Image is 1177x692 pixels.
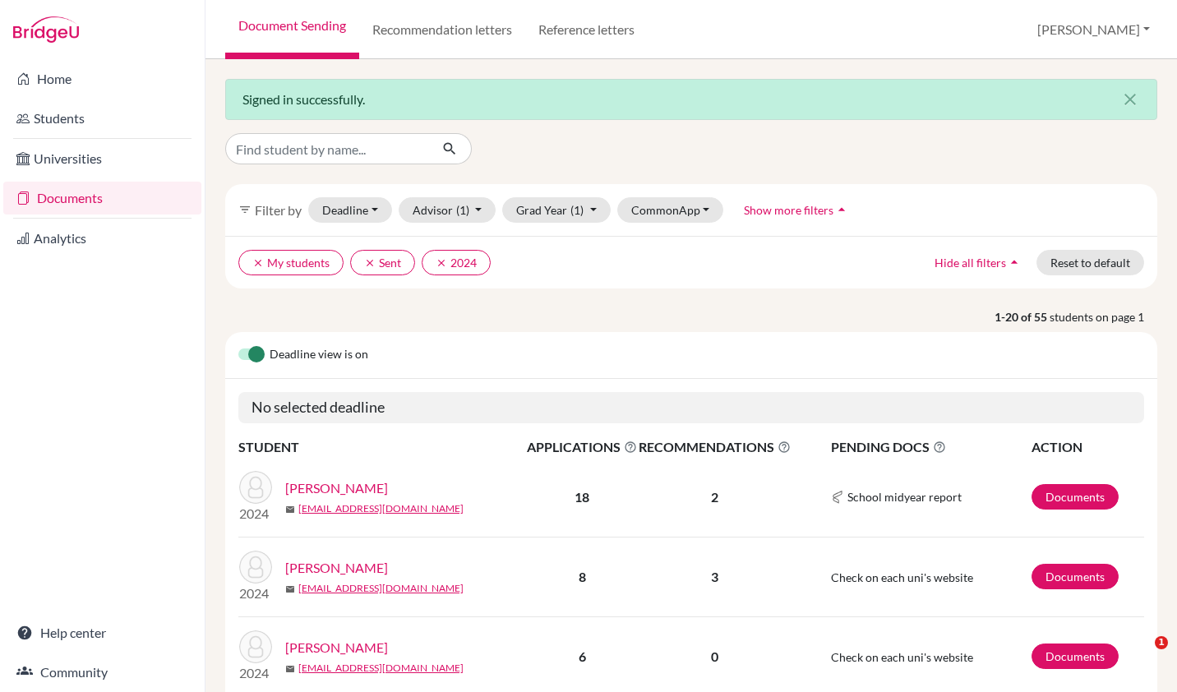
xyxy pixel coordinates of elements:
[285,505,295,514] span: mail
[847,488,962,505] span: School midyear report
[1006,254,1022,270] i: arrow_drop_up
[575,489,589,505] b: 18
[225,133,429,164] input: Find student by name...
[308,197,392,223] button: Deadline
[570,203,584,217] span: (1)
[1036,250,1144,275] button: Reset to default
[298,581,464,596] a: [EMAIL_ADDRESS][DOMAIN_NAME]
[1121,636,1161,676] iframe: Intercom live chat
[285,558,388,578] a: [PERSON_NAME]
[1155,636,1168,649] span: 1
[364,257,376,269] i: clear
[3,102,201,135] a: Students
[3,222,201,255] a: Analytics
[285,584,295,594] span: mail
[285,664,295,674] span: mail
[1030,14,1157,45] button: [PERSON_NAME]
[502,197,611,223] button: Grad Year(1)
[639,567,791,587] p: 3
[935,256,1006,270] span: Hide all filters
[3,616,201,649] a: Help center
[238,203,252,216] i: filter_list
[238,392,1144,423] h5: No selected deadline
[3,62,201,95] a: Home
[639,487,791,507] p: 2
[239,471,272,504] img: Aggarwal, Ishaan
[730,197,864,223] button: Show more filtersarrow_drop_up
[831,650,973,664] span: Check on each uni's website
[639,647,791,667] p: 0
[833,201,850,218] i: arrow_drop_up
[285,478,388,498] a: [PERSON_NAME]
[3,656,201,689] a: Community
[456,203,469,217] span: (1)
[579,648,586,664] b: 6
[255,202,302,218] span: Filter by
[1032,644,1119,669] a: Documents
[252,257,264,269] i: clear
[639,437,791,457] span: RECOMMENDATIONS
[1120,90,1140,109] i: close
[831,570,973,584] span: Check on each uni's website
[831,491,844,504] img: Common App logo
[1032,484,1119,510] a: Documents
[1050,308,1157,325] span: students on page 1
[298,661,464,676] a: [EMAIL_ADDRESS][DOMAIN_NAME]
[13,16,79,43] img: Bridge-U
[744,203,833,217] span: Show more filters
[579,569,586,584] b: 8
[1031,436,1144,458] th: ACTION
[270,345,368,365] span: Deadline view is on
[422,250,491,275] button: clear2024
[238,436,526,458] th: STUDENT
[527,437,637,457] span: APPLICATIONS
[239,504,272,524] p: 2024
[239,584,272,603] p: 2024
[285,638,388,657] a: [PERSON_NAME]
[995,308,1050,325] strong: 1-20 of 55
[238,250,344,275] button: clearMy students
[1032,564,1119,589] a: Documents
[3,182,201,215] a: Documents
[921,250,1036,275] button: Hide all filtersarrow_drop_up
[436,257,447,269] i: clear
[239,630,272,663] img: Al Rawashdeh, Salim
[239,551,272,584] img: Almheiri, Hessa
[617,197,724,223] button: CommonApp
[298,501,464,516] a: [EMAIL_ADDRESS][DOMAIN_NAME]
[3,142,201,175] a: Universities
[239,663,272,683] p: 2024
[1104,80,1156,119] button: Close
[399,197,496,223] button: Advisor(1)
[831,437,1029,457] span: PENDING DOCS
[350,250,415,275] button: clearSent
[225,79,1157,120] div: Signed in successfully.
